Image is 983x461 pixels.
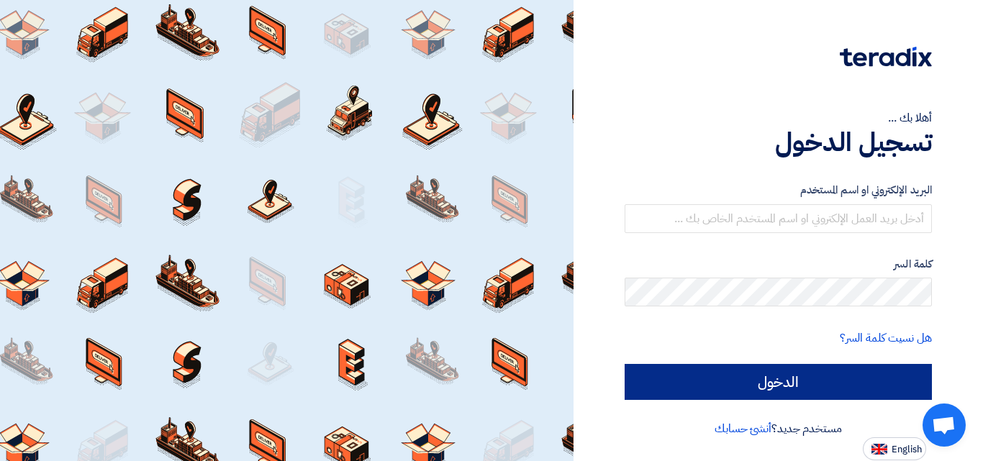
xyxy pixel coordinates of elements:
[840,329,932,347] a: هل نسيت كلمة السر؟
[923,403,966,447] a: Open chat
[625,127,932,158] h1: تسجيل الدخول
[892,444,922,455] span: English
[625,364,932,400] input: الدخول
[625,109,932,127] div: أهلا بك ...
[863,437,926,460] button: English
[625,256,932,273] label: كلمة السر
[715,420,771,437] a: أنشئ حسابك
[625,182,932,198] label: البريد الإلكتروني او اسم المستخدم
[625,204,932,233] input: أدخل بريد العمل الإلكتروني او اسم المستخدم الخاص بك ...
[840,47,932,67] img: Teradix logo
[871,444,887,455] img: en-US.png
[625,420,932,437] div: مستخدم جديد؟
